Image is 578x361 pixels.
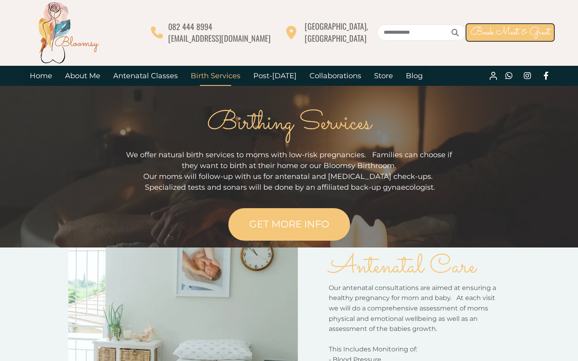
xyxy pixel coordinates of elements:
[466,23,555,42] a: Book Meet & Greet
[249,218,329,230] span: GET MORE INFO
[36,0,100,65] img: Bloomsy
[184,66,247,86] a: Birth Services
[470,24,550,40] span: Book Meet & Greet
[247,66,303,86] a: Post-[DATE]
[329,283,501,334] p: Our antenatal consultations are aimed at ensuring a healthy pregnancy for mom and baby. At each v...
[305,20,368,32] span: [GEOGRAPHIC_DATA],
[207,104,371,143] span: Birthing Services
[168,32,271,44] span: [EMAIL_ADDRESS][DOMAIN_NAME]
[368,66,399,86] a: Store
[399,66,429,86] a: Blog
[168,20,212,32] span: 082 444 8994
[329,248,476,286] span: Antenatal Care
[59,66,107,86] a: About Me
[23,66,59,86] a: Home
[305,32,366,44] span: [GEOGRAPHIC_DATA]
[303,66,368,86] a: Collaborations
[126,150,452,170] span: We offer natural birth services to moms with low-risk pregnancies. Families can choose if they wa...
[329,344,501,355] p: This Includes Monitoring of:
[107,66,184,86] a: Antenatal Classes
[143,172,435,192] span: Our moms will follow-up with us for antenatal and [MEDICAL_DATA] check-ups. Specialized tests and...
[228,208,350,241] a: GET MORE INFO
